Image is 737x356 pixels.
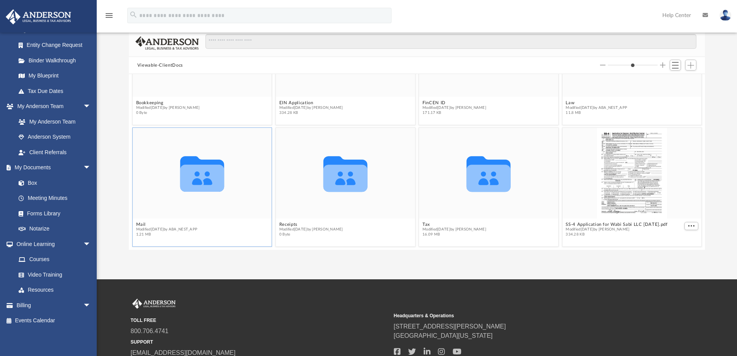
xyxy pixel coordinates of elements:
[11,38,103,53] a: Entity Change Request
[129,10,138,19] i: search
[11,282,99,298] a: Resources
[279,232,343,237] span: 0 Byte
[684,222,698,230] button: More options
[5,160,99,175] a: My Documentsarrow_drop_down
[394,312,652,319] small: Headquarters & Operations
[11,191,99,206] a: Meeting Minutes
[11,221,99,237] a: Notarize
[137,62,183,69] button: Viewable-ClientDocs
[422,222,486,227] button: Tax
[11,252,99,267] a: Courses
[660,62,665,68] button: Increase column size
[11,175,95,191] a: Box
[566,222,667,227] button: SS-4 Application for Wabi Sabi LLC [DATE].pdf
[566,110,627,115] span: 11.8 MB
[5,298,103,313] a: Billingarrow_drop_down
[11,144,99,160] a: Client Referrals
[136,110,200,115] span: 0 Byte
[600,62,605,68] button: Decrease column size
[136,222,197,227] button: Mail
[11,114,95,129] a: My Anderson Team
[422,110,486,115] span: 171.17 KB
[83,99,99,115] span: arrow_drop_down
[5,236,99,252] a: Online Learningarrow_drop_down
[566,105,627,110] span: Modified [DATE] by ABA_NEST_APP
[685,60,697,71] button: Add
[422,232,486,237] span: 16.09 MB
[279,227,343,232] span: Modified [DATE] by [PERSON_NAME]
[608,62,658,68] input: Column size
[83,160,99,176] span: arrow_drop_down
[205,34,696,49] input: Search files and folders
[11,53,103,68] a: Binder Walkthrough
[720,10,731,21] img: User Pic
[11,68,99,84] a: My Blueprint
[422,227,486,232] span: Modified [DATE] by [PERSON_NAME]
[129,74,705,250] div: grid
[131,317,388,324] small: TOLL FREE
[279,110,343,115] span: 334.28 KB
[83,236,99,252] span: arrow_drop_down
[136,227,197,232] span: Modified [DATE] by ABA_NEST_APP
[131,339,388,346] small: SUPPORT
[11,267,95,282] a: Video Training
[279,222,343,227] button: Receipts
[566,227,667,232] span: Modified [DATE] by [PERSON_NAME]
[11,206,95,221] a: Forms Library
[5,313,103,328] a: Events Calendar
[131,299,177,309] img: Anderson Advisors Platinum Portal
[83,298,99,313] span: arrow_drop_down
[104,11,114,20] i: menu
[136,105,200,110] span: Modified [DATE] by [PERSON_NAME]
[11,83,103,99] a: Tax Due Dates
[104,15,114,20] a: menu
[131,349,236,356] a: [EMAIL_ADDRESS][DOMAIN_NAME]
[136,232,197,237] span: 1.21 MB
[136,100,200,105] button: Bookkeeping
[3,9,74,24] img: Anderson Advisors Platinum Portal
[11,129,99,145] a: Anderson System
[394,323,506,330] a: [STREET_ADDRESS][PERSON_NAME]
[5,99,99,114] a: My Anderson Teamarrow_drop_down
[279,105,343,110] span: Modified [DATE] by [PERSON_NAME]
[279,100,343,105] button: EIN Application
[394,332,493,339] a: [GEOGRAPHIC_DATA][US_STATE]
[422,100,486,105] button: FinCEN ID
[131,328,169,334] a: 800.706.4741
[422,105,486,110] span: Modified [DATE] by [PERSON_NAME]
[566,232,667,237] span: 334.28 KB
[670,60,681,71] button: Switch to List View
[566,100,627,105] button: Law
